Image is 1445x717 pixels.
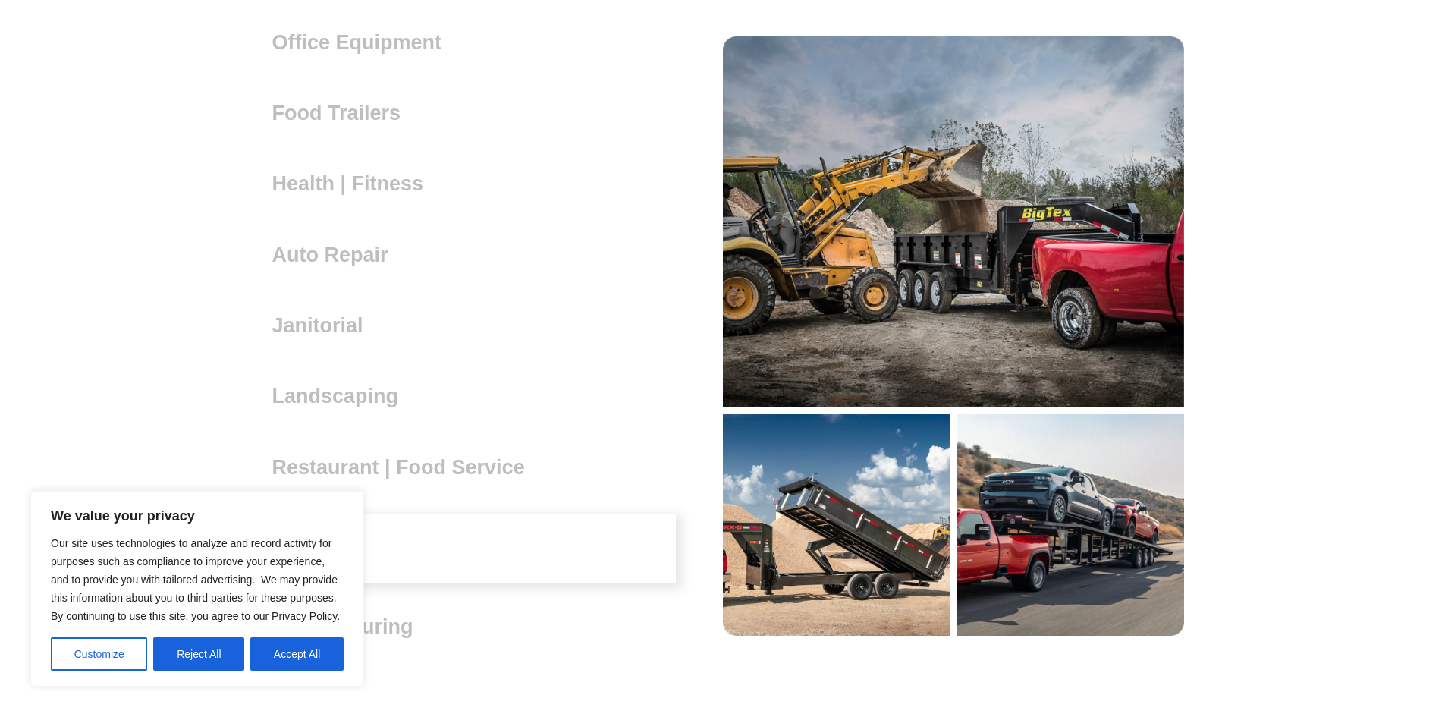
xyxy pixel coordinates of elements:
[272,31,454,54] h3: Office Equipment
[272,244,401,266] h3: Auto Repair
[51,537,340,622] span: Our site uses technologies to analyze and record activity for purposes such as compliance to impr...
[51,507,344,525] p: We value your privacy
[30,491,364,687] div: We value your privacy
[272,172,436,195] h3: Health | Fitness
[272,102,413,124] h3: Food Trailers
[51,637,147,671] button: Customize
[272,385,411,407] h3: Landscaping
[272,456,537,479] h3: Restaurant | Food Service
[153,637,244,671] button: Reject All
[272,314,375,337] h3: Janitorial
[250,637,344,671] button: Accept All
